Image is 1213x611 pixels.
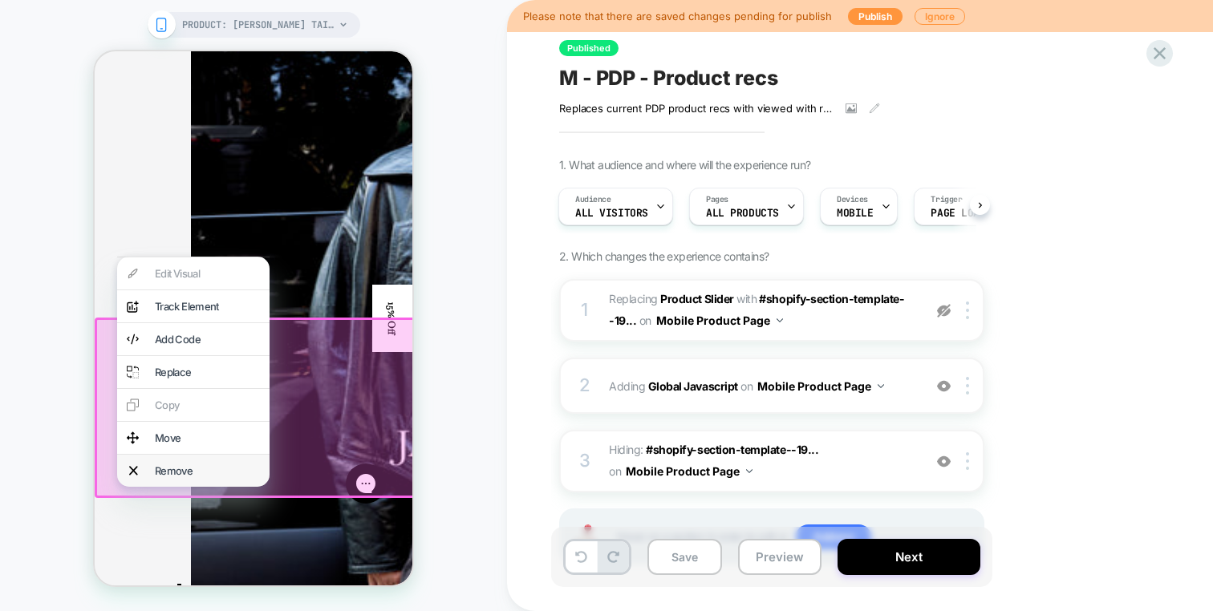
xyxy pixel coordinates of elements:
span: Published [559,40,619,56]
span: Pages [706,194,728,205]
button: Ignore [915,8,965,25]
span: Devices [837,194,868,205]
img: eye [937,304,951,318]
div: 1 [577,294,593,326]
div: Replace [60,314,165,327]
img: edit code [32,281,44,294]
button: Mobile Product Page [626,459,753,483]
span: Add new [796,524,871,550]
img: replace element [32,314,44,327]
span: Replacing [609,292,734,305]
button: Next [838,539,980,575]
div: 2 [577,370,593,402]
img: close [966,377,969,395]
img: down arrow [746,469,753,473]
span: Page Load [931,208,985,219]
span: Replaces current PDP product recs with viewed with recently viewed strategy. [559,102,834,115]
img: close [966,452,969,470]
span: on [740,376,753,396]
span: Adding [609,374,915,398]
span: 1. What audience and where will the experience run? [559,158,810,172]
span: Trigger [931,194,962,205]
span: Audience [575,194,611,205]
div: Remove [60,413,165,426]
button: Save [647,539,722,575]
span: 2. Which changes the experience contains? [559,249,769,263]
div: Track Element [60,249,165,261]
b: Global Javascript [648,379,738,393]
img: crossed eye [937,455,951,468]
span: All Visitors [575,208,648,219]
div: 3 [577,445,593,477]
span: on [609,461,621,481]
img: move element [32,380,44,393]
img: Joystick [569,524,601,549]
button: Mobile Product Page [656,309,783,332]
button: Preview [738,539,822,575]
div: Move [60,380,165,393]
img: crossed eye [937,379,951,393]
span: Hiding : [609,439,915,483]
span: PRODUCT: [PERSON_NAME] Tailored Pant [ii deep plum] [182,12,335,38]
span: #shopify-section-template--19... [646,443,818,456]
img: down arrow [878,384,884,388]
img: down arrow [777,318,783,322]
img: close [966,301,969,319]
span: 15% Off [291,251,304,284]
button: Mobile Product Page [757,374,884,398]
b: Product Slider [660,292,733,305]
button: Gorgias live chat [8,6,48,46]
button: Publish [848,8,903,25]
span: MOBILE [837,208,873,219]
img: remove element [34,413,43,426]
span: M - PDP - Product recs [559,66,778,90]
div: Add Code [60,281,165,294]
span: on [639,310,651,330]
div: 15% Off [278,233,318,301]
span: ALL PRODUCTS [706,208,779,219]
span: Hover on a section in order to edit or [617,524,975,550]
span: WITH [736,292,757,305]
